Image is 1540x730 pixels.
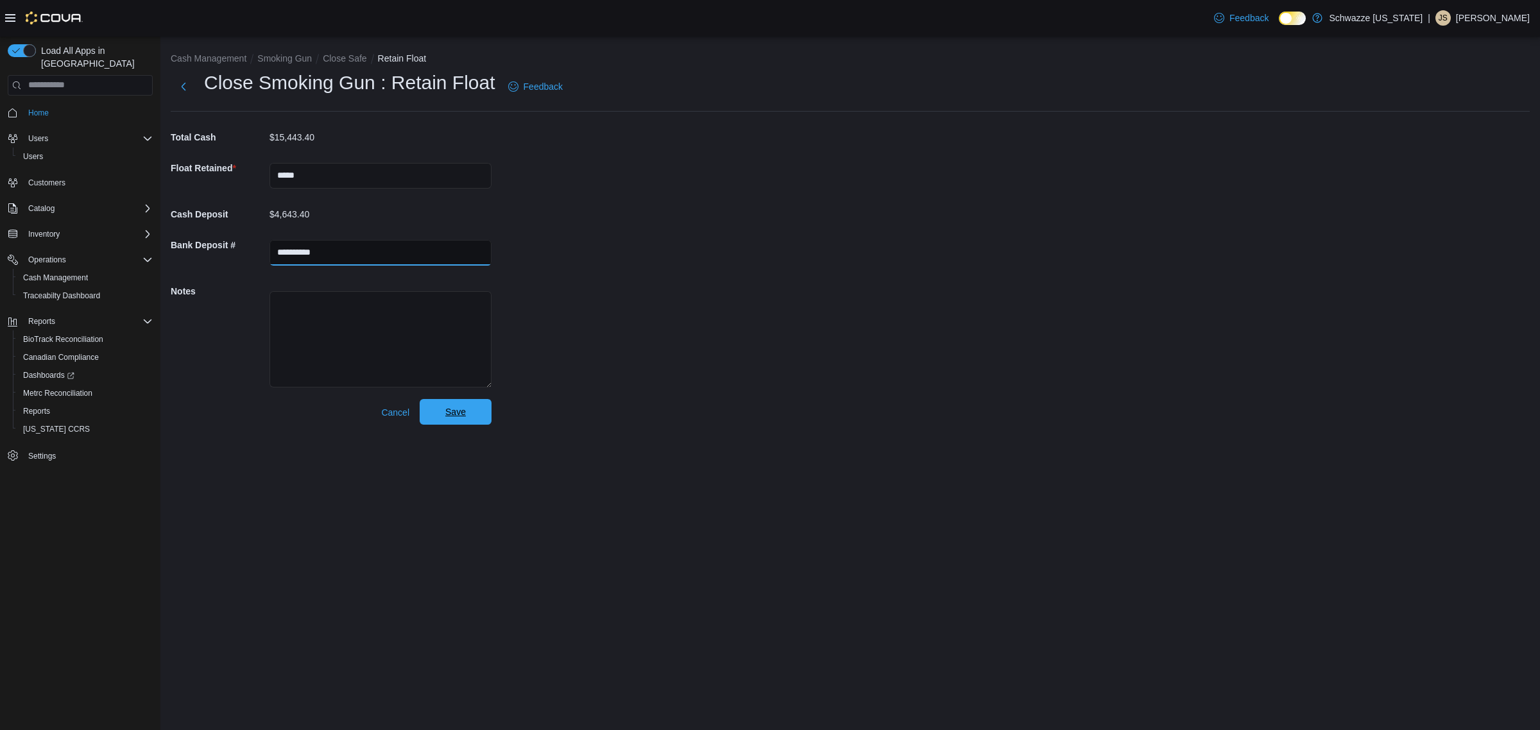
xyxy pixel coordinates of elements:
h1: Close Smoking Gun : Retain Float [204,70,495,96]
span: Traceabilty Dashboard [18,288,153,303]
h5: Total Cash [171,124,267,150]
span: Customers [28,178,65,188]
button: Smoking Gun [257,53,312,64]
button: Home [3,103,158,122]
span: Cash Management [23,273,88,283]
input: Dark Mode [1279,12,1306,25]
span: Washington CCRS [18,421,153,437]
button: Users [3,130,158,148]
span: Cash Management [18,270,153,285]
span: BioTrack Reconciliation [23,334,103,344]
button: BioTrack Reconciliation [13,330,158,348]
img: Cova [26,12,83,24]
span: [US_STATE] CCRS [23,424,90,434]
p: Schwazze [US_STATE] [1329,10,1423,26]
button: Reports [13,402,158,420]
a: Canadian Compliance [18,350,104,365]
button: Inventory [3,225,158,243]
h5: Bank Deposit # [171,232,267,258]
span: Reports [18,403,153,419]
span: Reports [28,316,55,327]
a: Users [18,149,48,164]
button: Operations [23,252,71,267]
p: $15,443.40 [269,132,314,142]
button: Traceabilty Dashboard [13,287,158,305]
h5: Cash Deposit [171,201,267,227]
a: Metrc Reconciliation [18,386,98,401]
a: Customers [23,175,71,191]
button: Reports [3,312,158,330]
button: Retain Float [378,53,426,64]
span: Reports [23,406,50,416]
span: Traceabilty Dashboard [23,291,100,301]
span: Catalog [28,203,55,214]
span: Metrc Reconciliation [18,386,153,401]
button: Cash Management [13,269,158,287]
span: Canadian Compliance [23,352,99,362]
a: [US_STATE] CCRS [18,421,95,437]
span: Canadian Compliance [18,350,153,365]
span: Cancel [381,406,409,419]
span: Home [23,105,153,121]
div: Jeffrey Stephens [1435,10,1451,26]
span: Users [23,131,153,146]
span: Customers [23,174,153,191]
span: Dark Mode [1279,25,1279,26]
a: Cash Management [18,270,93,285]
a: Settings [23,448,61,464]
h5: Float Retained [171,155,267,181]
p: [PERSON_NAME] [1456,10,1530,26]
span: Catalog [23,201,153,216]
a: Dashboards [13,366,158,384]
button: Metrc Reconciliation [13,384,158,402]
span: Load All Apps in [GEOGRAPHIC_DATA] [36,44,153,70]
button: Users [13,148,158,166]
a: Feedback [503,74,568,99]
a: Home [23,105,54,121]
h5: Notes [171,278,267,304]
span: Operations [23,252,153,267]
span: Settings [23,447,153,463]
span: Inventory [23,226,153,242]
span: Save [445,405,466,418]
button: Cancel [376,400,415,425]
button: Close Safe [323,53,366,64]
p: $4,643.40 [269,209,309,219]
p: | [1428,10,1430,26]
span: Dashboards [18,368,153,383]
button: Inventory [23,226,65,242]
span: Feedback [524,80,563,93]
span: JS [1439,10,1448,26]
span: Users [28,133,48,144]
span: Settings [28,451,56,461]
a: Dashboards [18,368,80,383]
button: Cash Management [171,53,246,64]
button: Operations [3,251,158,269]
span: BioTrack Reconciliation [18,332,153,347]
span: Dashboards [23,370,74,380]
button: Canadian Compliance [13,348,158,366]
a: Traceabilty Dashboard [18,288,105,303]
button: Catalog [23,201,60,216]
button: Settings [3,446,158,464]
span: Users [23,151,43,162]
button: Save [420,399,492,425]
nav: An example of EuiBreadcrumbs [171,52,1530,67]
button: Catalog [3,199,158,217]
span: Operations [28,255,66,265]
a: Reports [18,403,55,419]
button: Customers [3,173,158,192]
span: Metrc Reconciliation [23,388,92,398]
span: Users [18,149,153,164]
nav: Complex example [8,98,153,498]
button: Users [23,131,53,146]
span: Reports [23,314,153,329]
a: BioTrack Reconciliation [18,332,108,347]
span: Home [28,108,49,118]
button: Next [171,74,196,99]
a: Feedback [1209,5,1274,31]
span: Inventory [28,229,60,239]
span: Feedback [1229,12,1269,24]
button: [US_STATE] CCRS [13,420,158,438]
button: Reports [23,314,60,329]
